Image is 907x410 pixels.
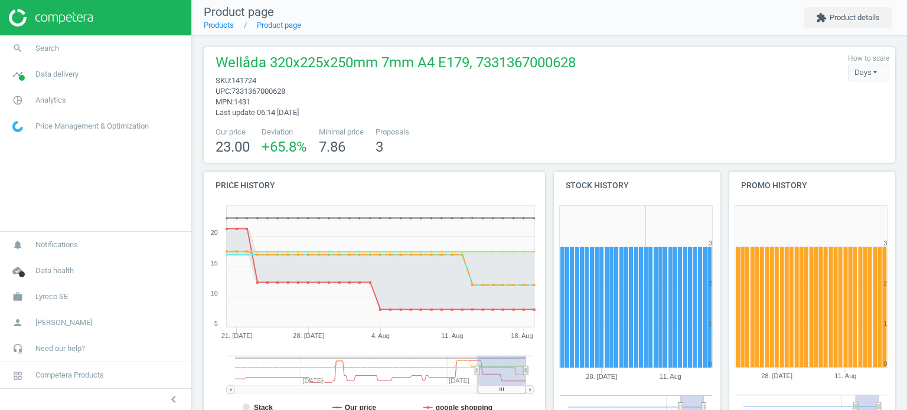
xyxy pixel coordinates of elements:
text: 0 [709,360,712,368]
text: 10 [211,290,218,297]
tspan: 11. Aug [660,373,681,380]
span: 7331367000628 [231,87,285,96]
span: 3 [376,139,383,155]
img: ajHJNr6hYgQAAAAASUVORK5CYII= [9,9,93,27]
tspan: 28. [DATE] [586,373,617,380]
span: Deviation [262,127,307,137]
span: upc : [216,87,231,96]
span: Minimal price [319,127,364,137]
i: notifications [6,234,29,256]
text: 2 [883,280,887,287]
span: Notifications [35,240,78,250]
span: 141724 [231,76,256,85]
h4: Price history [204,172,545,199]
span: mpn : [216,97,234,106]
i: cloud_done [6,260,29,282]
i: person [6,311,29,334]
tspan: 11. Aug [441,332,463,339]
h4: Stock history [554,172,720,199]
i: search [6,37,29,60]
i: work [6,286,29,308]
tspan: 28. [DATE] [761,373,792,380]
text: 15 [211,260,218,267]
tspan: 4. Aug [371,332,390,339]
button: extensionProduct details [804,7,892,28]
span: Data delivery [35,69,79,80]
text: 0 [883,360,887,368]
span: Product page [204,5,274,19]
tspan: 21. [DATE] [221,332,253,339]
tspan: 18. Aug [511,332,533,339]
span: Search [35,43,59,54]
i: extension [816,12,827,23]
label: How to scale [848,54,889,64]
span: Proposals [376,127,409,137]
span: 23.00 [216,139,250,155]
img: wGWNvw8QSZomAAAAABJRU5ErkJggg== [12,121,23,132]
div: Days [848,64,889,81]
span: Competera Products [35,370,104,381]
span: sku : [216,76,231,85]
a: Product page [257,21,301,29]
a: Products [204,21,234,29]
button: chevron_left [159,392,188,407]
i: chevron_left [167,392,181,406]
span: [PERSON_NAME] [35,317,92,328]
span: Data health [35,265,74,276]
text: 2 [709,280,712,287]
text: 5 [214,320,218,327]
i: headset_mic [6,337,29,360]
text: 3 [709,240,712,247]
span: Analytics [35,95,66,106]
span: Lyreco SE [35,291,68,302]
tspan: 11. Aug [834,373,856,380]
span: Our price [216,127,250,137]
span: +65.8 % [262,139,307,155]
i: timeline [6,63,29,86]
span: Price Management & Optimization [35,121,149,132]
text: 1 [883,320,887,327]
text: 20 [211,229,218,236]
h4: Promo history [729,172,896,199]
span: 1431 [234,97,250,106]
span: Last update 06:14 [DATE] [216,108,299,117]
i: pie_chart_outlined [6,89,29,111]
text: 1 [709,320,712,327]
span: 7.86 [319,139,345,155]
text: 3 [883,240,887,247]
span: Need our help? [35,343,85,354]
tspan: 28. [DATE] [293,332,324,339]
span: Wellåda 320x225x250mm 7mm A4 E179, 7331367000628 [216,53,576,76]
